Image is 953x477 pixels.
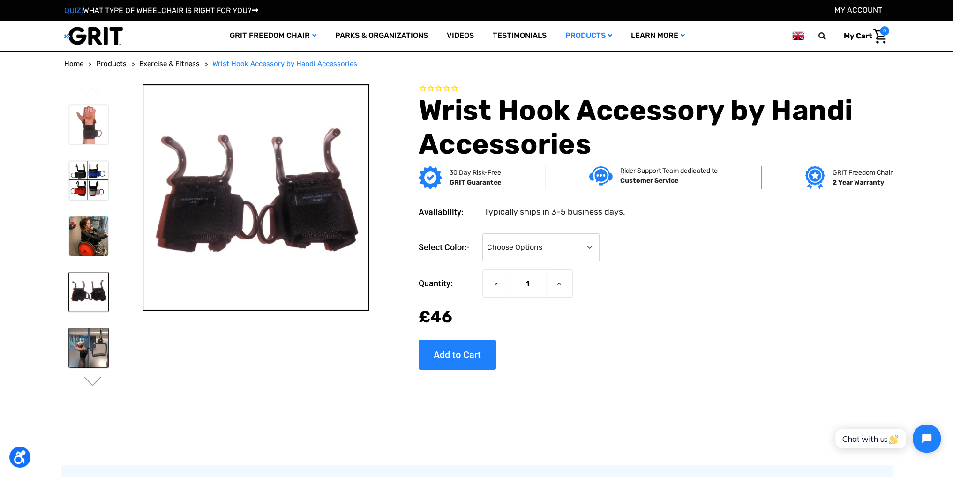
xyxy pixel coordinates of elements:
input: Search [823,26,837,46]
img: GRIT All-Terrain Wheelchair and Mobility Equipment [64,26,123,45]
p: 30 Day Risk-Free [450,168,501,178]
img: Wrist Hook Accessory by Handi Accessories [69,216,108,256]
label: Select Color: [419,233,478,262]
a: Videos [437,21,483,51]
a: Exercise & Fitness [139,59,200,69]
a: Account [834,6,882,15]
img: Wrist Hook Accessory by Handi Accessories [128,84,383,311]
button: Go to slide 2 of 2 [83,88,103,99]
label: Quantity: [419,269,478,298]
a: Wrist Hook Accessory by Handi Accessories [212,59,357,69]
a: Learn More [622,21,694,51]
iframe: Tidio Chat [825,417,949,461]
a: Parks & Organizations [326,21,437,51]
h1: Wrist Hook Accessory by Handi Accessories [419,94,889,161]
dd: Typically ships in 3-5 business days. [484,206,625,218]
img: Cart [873,29,887,44]
span: My Cart [844,31,872,40]
span: Rated 0.0 out of 5 stars 0 reviews [419,84,889,94]
span: Wrist Hook Accessory by Handi Accessories [212,60,357,68]
button: Go to slide 2 of 2 [83,377,103,388]
span: Home [64,60,83,68]
dt: Availability: [419,206,478,218]
p: Rider Support Team dedicated to [620,166,718,176]
input: Add to Cart [419,340,496,370]
a: Testimonials [483,21,556,51]
a: Products [556,21,622,51]
strong: GRIT Guarantee [450,179,501,186]
span: Products [96,60,127,68]
span: Exercise & Fitness [139,60,200,68]
img: gb.png [792,30,803,42]
a: Home [64,59,83,69]
img: Wrist Hook Accessory by Handi Accessories [69,328,108,367]
img: Wrist Hook Accessory by Handi Accessories [69,105,108,144]
img: GRIT Guarantee [419,166,442,189]
a: Products [96,59,127,69]
span: 0 [880,26,889,36]
img: Grit freedom [805,166,825,189]
strong: Customer Service [620,177,678,185]
a: GRIT Freedom Chair [220,21,326,51]
img: Customer service [589,166,613,186]
span: £‌46 [419,307,452,327]
span: QUIZ: [64,6,83,15]
strong: 2 Year Warranty [832,179,884,186]
a: Cart with 0 items [837,26,889,46]
nav: Breadcrumb [64,59,889,69]
img: Wrist Hook Accessory by Handi Accessories [69,161,108,200]
img: Wrist Hook Accessory by Handi Accessories [69,272,108,312]
p: GRIT Freedom Chair [832,168,892,178]
a: QUIZ:WHAT TYPE OF WHEELCHAIR IS RIGHT FOR YOU? [64,6,258,15]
